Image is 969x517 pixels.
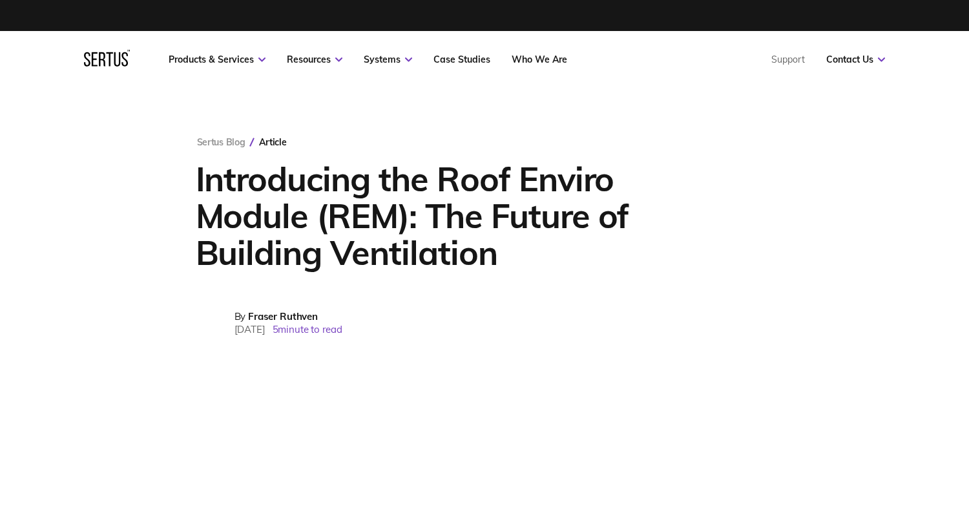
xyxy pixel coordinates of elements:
[826,54,885,65] a: Contact Us
[169,54,266,65] a: Products & Services
[364,54,412,65] a: Systems
[771,54,805,65] a: Support
[196,160,690,271] h1: Introducing the Roof Enviro Module (REM): The Future of Building Ventilation
[248,310,318,322] span: Fraser Ruthven
[273,323,342,335] span: 5 minute to read
[197,136,245,148] a: Sertus Blog
[234,310,342,322] div: By
[512,54,567,65] a: Who We Are
[433,54,490,65] a: Case Studies
[287,54,342,65] a: Resources
[234,323,266,335] span: [DATE]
